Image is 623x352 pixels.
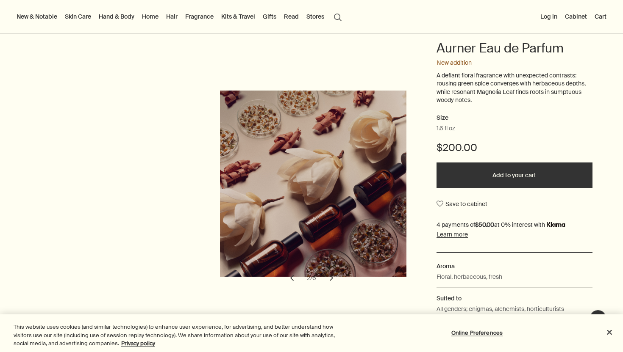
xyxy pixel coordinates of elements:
img: Side of a brown Aurner Eau de Parfum carton packaging. [230,93,417,274]
h2: Aroma [437,261,592,271]
a: Cabinet [563,11,589,22]
div: This website uses cookies (and similar technologies) to enhance user experience, for advertising,... [14,323,343,348]
span: $200.00 [437,141,477,154]
button: Online Preferences, Opens the preference center dialog [451,324,503,341]
a: Kits & Travel [220,11,257,22]
h2: Size [437,113,592,123]
button: next slide [322,269,341,287]
a: Home [140,11,160,22]
p: All genders; enigmas, alchemists, horticulturists [437,304,564,313]
a: Skin Care [63,11,93,22]
h1: Aurner Eau de Parfum [437,40,592,57]
button: New & Notable [15,11,59,22]
button: Add to your cart - $200.00 [437,162,592,188]
button: Log in [539,11,559,22]
p: A defiant floral fragrance with unexpected contrasts: rousing green spice converges with herbaceo... [437,71,592,104]
button: Save to cabinet [437,196,487,212]
button: previous slide [283,269,301,287]
a: Hand & Body [97,11,136,22]
span: 1.6 fl oz [437,124,455,133]
div: Aurner Eau de Parfum [208,91,415,287]
button: Live Assistance [590,310,606,327]
a: Hair [164,11,179,22]
p: Floral, herbaceous, fresh [437,272,502,281]
button: Cart [593,11,608,22]
a: More information about your privacy, opens in a new tab [121,340,155,347]
button: Open search [330,8,345,25]
button: Close [600,323,619,341]
button: Stores [305,11,326,22]
a: Read [282,11,300,22]
a: Fragrance [184,11,215,22]
a: Gifts [261,11,278,22]
h2: Suited to [437,294,592,303]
